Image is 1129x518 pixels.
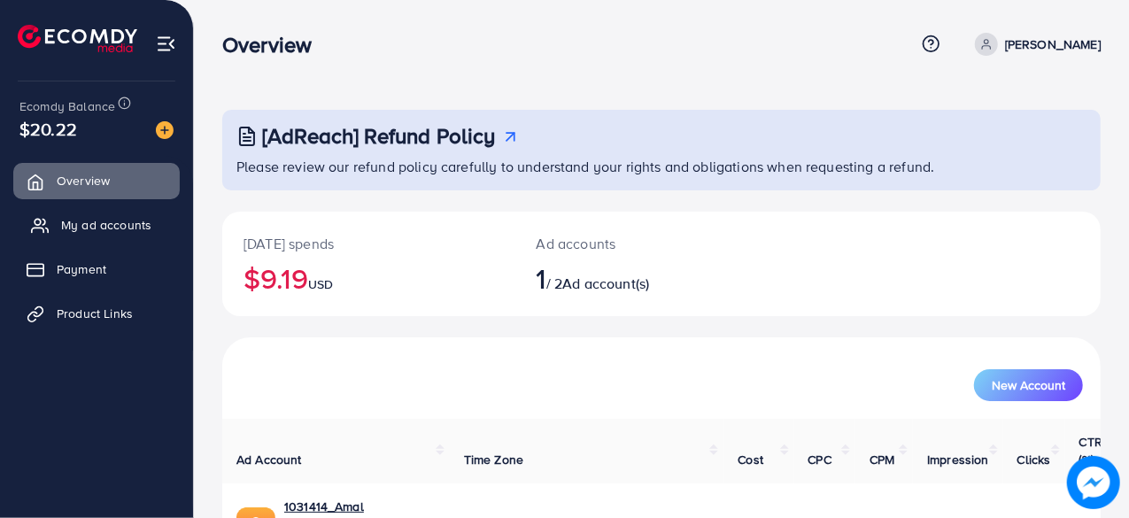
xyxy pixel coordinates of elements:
img: image [156,121,174,139]
span: Impression [927,451,989,468]
h3: [AdReach] Refund Policy [262,123,496,149]
img: menu [156,34,176,54]
span: USD [308,275,333,293]
button: New Account [974,369,1083,401]
span: Ad account(s) [562,274,649,293]
p: Please review our refund policy carefully to understand your rights and obligations when requesti... [236,156,1090,177]
span: CTR (%) [1079,433,1102,468]
img: logo [18,25,137,52]
span: Payment [57,260,106,278]
a: Product Links [13,296,180,331]
a: My ad accounts [13,207,180,243]
a: [PERSON_NAME] [968,33,1101,56]
h2: / 2 [537,261,714,295]
a: Overview [13,163,180,198]
h3: Overview [222,32,326,58]
span: Clicks [1017,451,1051,468]
img: image [1067,456,1119,508]
span: Cost [738,451,763,468]
span: Ecomdy Balance [19,97,115,115]
span: Time Zone [464,451,523,468]
span: CPM [870,451,894,468]
p: [DATE] spends [244,233,494,254]
span: Product Links [57,305,133,322]
span: Overview [57,172,110,189]
span: Ad Account [236,451,302,468]
span: CPC [808,451,831,468]
p: Ad accounts [537,233,714,254]
p: [PERSON_NAME] [1005,34,1101,55]
span: My ad accounts [61,216,151,234]
h2: $9.19 [244,261,494,295]
span: 1 [537,258,546,298]
span: New Account [992,379,1065,391]
span: $20.22 [19,116,77,142]
a: Payment [13,251,180,287]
